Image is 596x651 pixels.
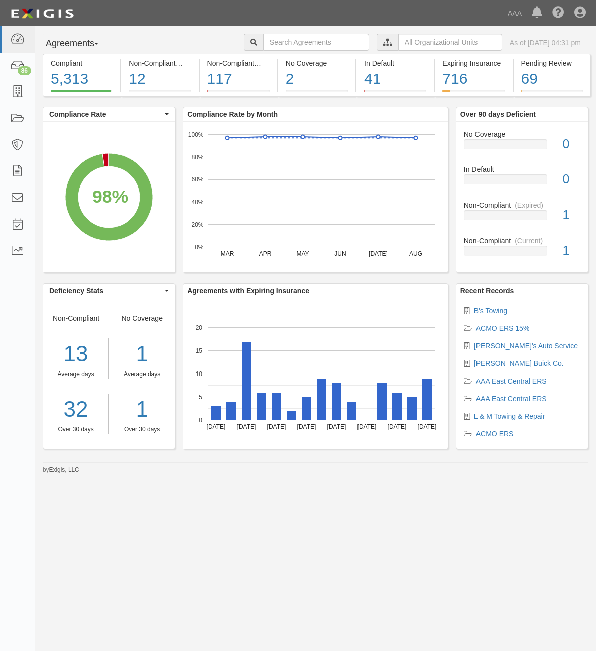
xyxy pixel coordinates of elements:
[200,90,277,98] a: Non-Compliant(Expired)117
[43,370,108,379] div: Average days
[259,250,272,257] text: APR
[514,90,591,98] a: Pending Review69
[8,5,77,23] img: logo-5460c22ac91f19d4615b14bd174203de0afe785f0fc80cf4dbbc73dc1793850b.png
[460,110,536,118] b: Over 90 days Deficient
[183,298,447,449] svg: A chart.
[192,153,204,160] text: 80%
[418,423,437,430] text: [DATE]
[116,394,167,425] a: 1
[474,359,564,367] a: [PERSON_NAME] Buick Co.
[474,412,545,420] a: L & M Towing & Repair
[183,122,447,272] svg: A chart.
[357,423,377,430] text: [DATE]
[555,206,588,224] div: 1
[18,66,31,75] div: 86
[364,68,426,90] div: 41
[442,68,505,90] div: 716
[464,164,580,200] a: In Default0
[409,250,422,257] text: AUG
[188,131,204,138] text: 100%
[435,90,512,98] a: Expiring Insurance716
[297,423,316,430] text: [DATE]
[515,236,543,246] div: (Current)
[476,324,530,332] a: ACMO ERS 15%
[199,416,203,423] text: 0
[460,287,514,295] b: Recent Records
[388,423,407,430] text: [DATE]
[43,338,108,370] div: 13
[43,122,175,272] svg: A chart.
[510,38,581,48] div: As of [DATE] 04:31 pm
[398,34,502,51] input: All Organizational Units
[43,34,118,54] button: Agreements
[464,129,580,165] a: No Coverage0
[555,170,588,189] div: 0
[503,3,527,23] a: AAA
[43,425,108,434] div: Over 30 days
[555,135,588,153] div: 0
[521,58,583,68] div: Pending Review
[43,466,79,474] small: by
[515,200,543,210] div: (Expired)
[474,342,578,350] a: [PERSON_NAME]'s Auto Service
[521,68,583,90] div: 69
[297,250,309,257] text: MAY
[476,430,514,438] a: ACMO ERS
[221,250,234,257] text: MAR
[43,107,175,121] button: Compliance Rate
[49,109,162,119] span: Compliance Rate
[464,200,580,236] a: Non-Compliant(Expired)1
[192,176,204,183] text: 60%
[278,90,355,98] a: No Coverage2
[49,466,79,473] a: Exigis, LLC
[121,90,198,98] a: Non-Compliant(Current)12
[129,68,191,90] div: 12
[116,370,167,379] div: Average days
[286,58,348,68] div: No Coverage
[129,58,191,68] div: Non-Compliant (Current)
[109,313,175,434] div: No Coverage
[192,199,204,206] text: 40%
[207,423,226,430] text: [DATE]
[187,287,309,295] b: Agreements with Expiring Insurance
[456,129,588,139] div: No Coverage
[552,7,564,19] i: Help Center - Complianz
[474,307,507,315] a: B's Towing
[43,313,109,434] div: Non-Compliant
[442,58,505,68] div: Expiring Insurance
[196,324,203,331] text: 20
[364,58,426,68] div: In Default
[196,347,203,354] text: 15
[92,183,128,209] div: 98%
[476,377,547,385] a: AAA East Central ERS
[192,221,204,228] text: 20%
[43,284,175,298] button: Deficiency Stats
[116,425,167,434] div: Over 30 days
[51,58,112,68] div: Compliant
[196,370,203,377] text: 10
[335,250,346,257] text: JUN
[49,286,162,296] span: Deficiency Stats
[43,90,120,98] a: Compliant5,313
[456,164,588,174] div: In Default
[51,68,112,90] div: 5,313
[199,393,203,400] text: 5
[369,250,388,257] text: [DATE]
[116,338,167,370] div: 1
[195,243,204,250] text: 0%
[456,236,588,246] div: Non-Compliant
[207,68,270,90] div: 117
[555,242,588,260] div: 1
[237,423,256,430] text: [DATE]
[286,68,348,90] div: 2
[187,110,278,118] b: Compliance Rate by Month
[327,423,346,430] text: [DATE]
[43,394,108,425] a: 32
[207,58,270,68] div: Non-Compliant (Expired)
[476,395,547,403] a: AAA East Central ERS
